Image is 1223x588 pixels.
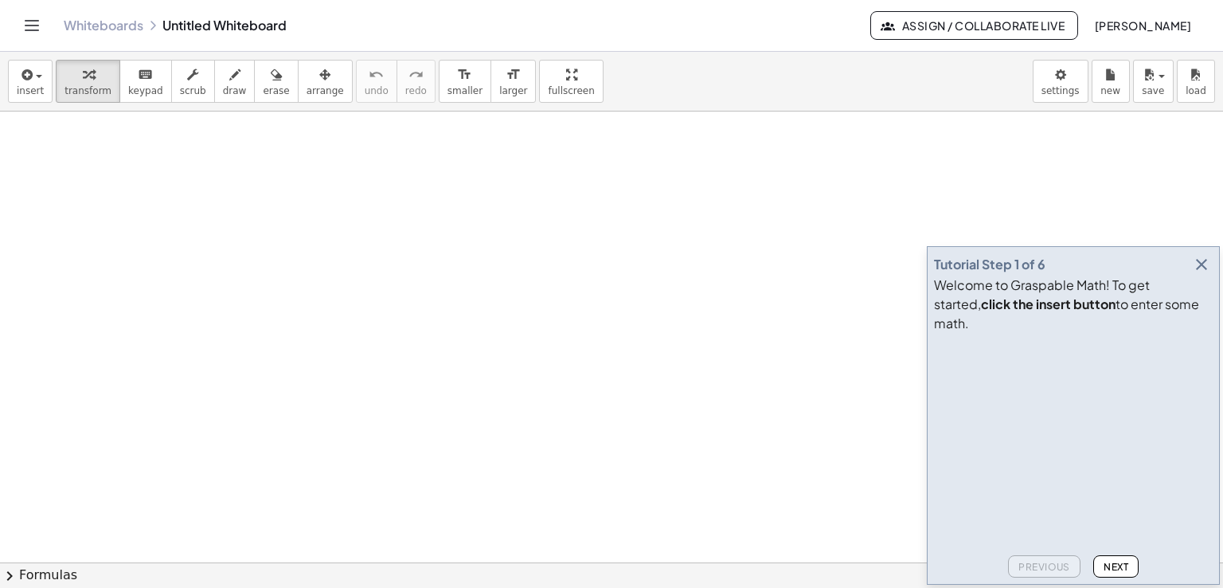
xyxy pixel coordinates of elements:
[298,60,353,103] button: arrange
[439,60,491,103] button: format_sizesmaller
[1133,60,1174,103] button: save
[64,85,111,96] span: transform
[506,65,521,84] i: format_size
[307,85,344,96] span: arrange
[138,65,153,84] i: keyboard
[405,85,427,96] span: redo
[223,85,247,96] span: draw
[1100,85,1120,96] span: new
[884,18,1065,33] span: Assign / Collaborate Live
[1041,85,1080,96] span: settings
[408,65,424,84] i: redo
[934,276,1213,333] div: Welcome to Graspable Math! To get started, to enter some math.
[1094,18,1191,33] span: [PERSON_NAME]
[1033,60,1088,103] button: settings
[17,85,44,96] span: insert
[171,60,215,103] button: scrub
[356,60,397,103] button: undoundo
[490,60,536,103] button: format_sizelarger
[1177,60,1215,103] button: load
[56,60,120,103] button: transform
[64,18,143,33] a: Whiteboards
[1081,11,1204,40] button: [PERSON_NAME]
[397,60,436,103] button: redoredo
[499,85,527,96] span: larger
[214,60,256,103] button: draw
[1142,85,1164,96] span: save
[870,11,1078,40] button: Assign / Collaborate Live
[447,85,483,96] span: smaller
[119,60,172,103] button: keyboardkeypad
[1104,561,1128,573] span: Next
[128,85,163,96] span: keypad
[1093,555,1139,578] button: Next
[8,60,53,103] button: insert
[254,60,298,103] button: erase
[934,255,1045,274] div: Tutorial Step 1 of 6
[1092,60,1130,103] button: new
[365,85,389,96] span: undo
[981,296,1116,312] b: click the insert button
[1186,85,1206,96] span: load
[457,65,472,84] i: format_size
[263,85,289,96] span: erase
[19,13,45,38] button: Toggle navigation
[369,65,384,84] i: undo
[539,60,603,103] button: fullscreen
[548,85,594,96] span: fullscreen
[180,85,206,96] span: scrub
